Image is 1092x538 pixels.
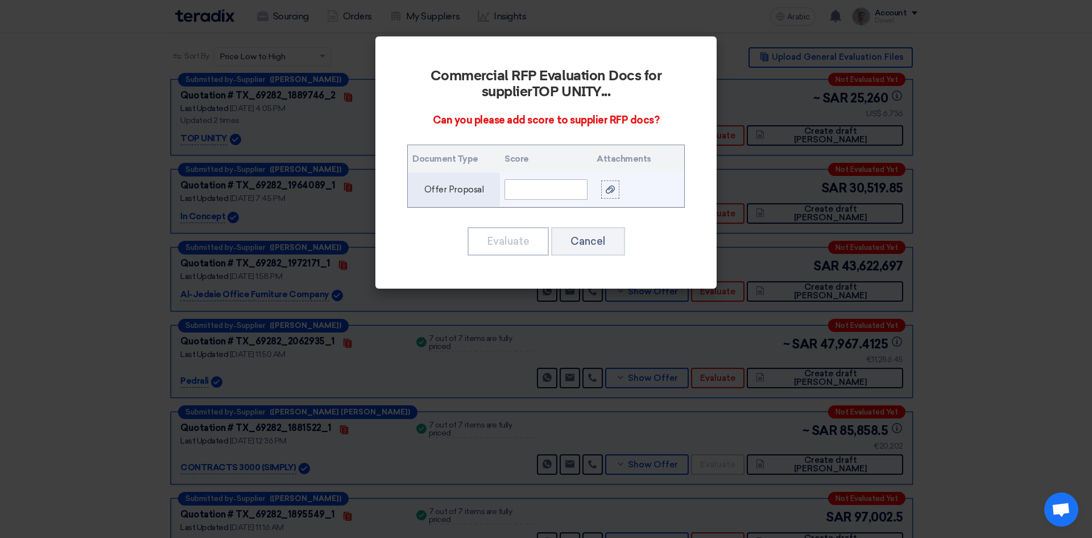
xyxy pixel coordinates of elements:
font: Offer Proposal [424,184,483,195]
font: Score [504,154,529,164]
input: Score.. [504,179,588,200]
font: Can you please add score to supplier RFP docs? [433,114,660,126]
font: Document Type [412,154,478,164]
font: Commercial RFP Evaluation Docs for supplier [431,69,662,99]
div: Open chat [1044,492,1078,527]
font: Attachments [597,154,651,164]
font: TOP UNITY [532,85,601,99]
font: ... [601,85,611,99]
font: Evaluate [487,235,530,248]
font: Cancel [570,235,606,248]
button: Evaluate [468,227,549,256]
button: Cancel [551,227,625,256]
